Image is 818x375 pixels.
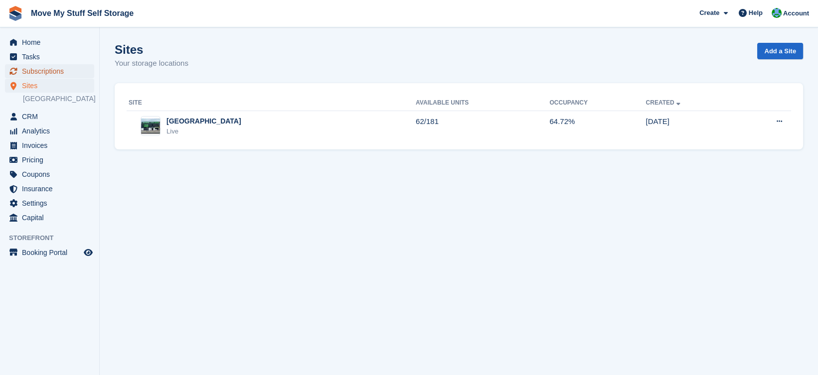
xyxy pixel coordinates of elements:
[8,6,23,21] img: stora-icon-8386f47178a22dfd0bd8f6a31ec36ba5ce8667c1dd55bd0f319d3a0aa187defe.svg
[22,35,82,49] span: Home
[416,95,549,111] th: Available Units
[22,211,82,225] span: Capital
[22,50,82,64] span: Tasks
[757,43,803,59] a: Add a Site
[749,8,763,18] span: Help
[82,247,94,258] a: Preview store
[166,116,241,126] div: [GEOGRAPHIC_DATA]
[22,64,82,78] span: Subscriptions
[22,110,82,124] span: CRM
[772,8,782,18] img: Dan
[22,246,82,259] span: Booking Portal
[127,95,416,111] th: Site
[5,153,94,167] a: menu
[115,58,188,69] p: Your storage locations
[783,8,809,18] span: Account
[5,64,94,78] a: menu
[166,126,241,136] div: Live
[23,94,94,104] a: [GEOGRAPHIC_DATA]
[5,110,94,124] a: menu
[5,79,94,93] a: menu
[5,196,94,210] a: menu
[22,79,82,93] span: Sites
[699,8,719,18] span: Create
[5,211,94,225] a: menu
[22,167,82,181] span: Coupons
[5,35,94,49] a: menu
[5,246,94,259] a: menu
[646,99,682,106] a: Created
[416,111,549,141] td: 62/181
[9,233,99,243] span: Storefront
[115,43,188,56] h1: Sites
[22,153,82,167] span: Pricing
[549,111,646,141] td: 64.72%
[5,167,94,181] a: menu
[5,50,94,64] a: menu
[646,111,738,141] td: [DATE]
[5,182,94,196] a: menu
[141,119,160,134] img: Image of Stoke-on-Trent site
[549,95,646,111] th: Occupancy
[27,5,138,21] a: Move My Stuff Self Storage
[22,196,82,210] span: Settings
[5,138,94,152] a: menu
[5,124,94,138] a: menu
[22,138,82,152] span: Invoices
[22,124,82,138] span: Analytics
[22,182,82,196] span: Insurance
